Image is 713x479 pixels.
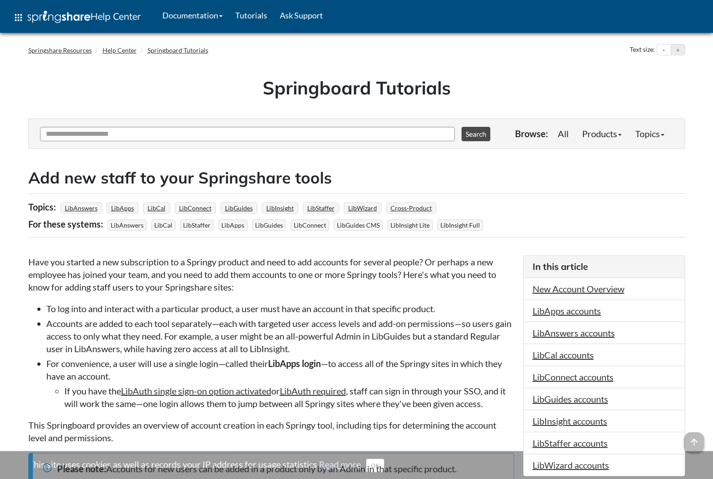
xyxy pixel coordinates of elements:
[63,201,99,215] a: LibAnswers
[575,125,628,143] a: Products
[121,385,271,396] a: LibAuth single sign-on option activated
[684,433,704,444] a: arrow_upward
[628,125,671,143] a: Topics
[533,260,676,273] h3: In this article
[684,432,704,452] span: arrow_upward
[533,327,615,338] a: LibAnswers accounts
[533,283,624,294] a: New Account Overview
[64,385,514,410] li: If you have the or , staff can sign in through your SSO, and it will work the same—one login allo...
[148,46,208,54] a: Springboard Tutorials
[252,219,286,231] span: LibGuides
[657,45,671,55] button: Decrease text size
[224,201,254,215] a: LibGuides
[533,372,614,382] a: LibConnect accounts
[347,201,378,215] a: LibWizard
[57,463,106,474] strong: Please note:
[628,44,657,56] div: Text size:
[46,357,514,410] li: For convenience, a user will use a single login—called their —to access all of the Springy sites ...
[533,438,608,448] a: LibStaffer accounts
[28,198,58,215] div: Topics:
[103,46,137,54] a: Help Center
[146,201,167,215] a: LibCal
[437,219,483,231] span: LibInsight Full
[533,416,607,426] a: LibInsight accounts
[265,201,295,215] a: LibInsight
[389,201,433,215] a: Cross-Product
[28,167,685,189] h2: Add new staff to your Springshare tools
[229,4,274,27] a: Tutorials
[151,219,175,231] span: LibCal
[551,125,575,143] a: All
[218,219,247,231] span: LibApps
[28,215,105,233] div: For these systems:
[90,10,141,22] span: Help Center
[268,358,321,369] strong: LibApps login
[291,219,329,231] span: LibConnect
[178,201,213,215] a: LibConnect
[156,4,229,27] a: Documentation
[108,219,147,231] span: LibAnswers
[27,11,90,23] img: Springshare
[515,127,548,140] p: Browse:
[28,46,92,54] a: Springshare Resources
[533,460,609,470] a: LibWizard accounts
[280,385,346,396] a: LibAuth required
[13,12,24,23] span: apps
[387,219,433,231] span: LibInsight Lite
[306,201,336,215] a: LibStaffer
[110,201,135,215] a: LibApps
[462,127,490,141] button: Search
[46,317,514,355] li: Accounts are added to each tool separately—each with targeted user access levels and add-on permi...
[533,305,601,316] a: LibApps accounts
[671,45,685,55] button: Increase text size
[533,394,608,404] a: LibGuides accounts
[19,458,694,472] div: This site uses cookies as well as records your IP address for usage statistics.
[35,75,678,100] h1: Springboard Tutorials
[42,462,53,473] span: info
[42,462,505,475] div: Accounts for new users can be added in a product only by an Admin in that specific product.
[533,349,594,360] a: LibCal accounts
[46,302,514,315] li: To log into and interact with a particular product, a user must have an account in that specific ...
[180,219,214,231] span: LibStaffer
[7,4,147,31] a: apps Help Center
[28,255,514,293] p: Have you started a new subscription to a Springy product and need to add accounts for several peo...
[334,219,383,231] span: LibGuides CMS
[28,419,514,444] p: This Springboard provides an overview of account creation in each Springy tool, including tips fo...
[274,4,329,27] a: Ask Support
